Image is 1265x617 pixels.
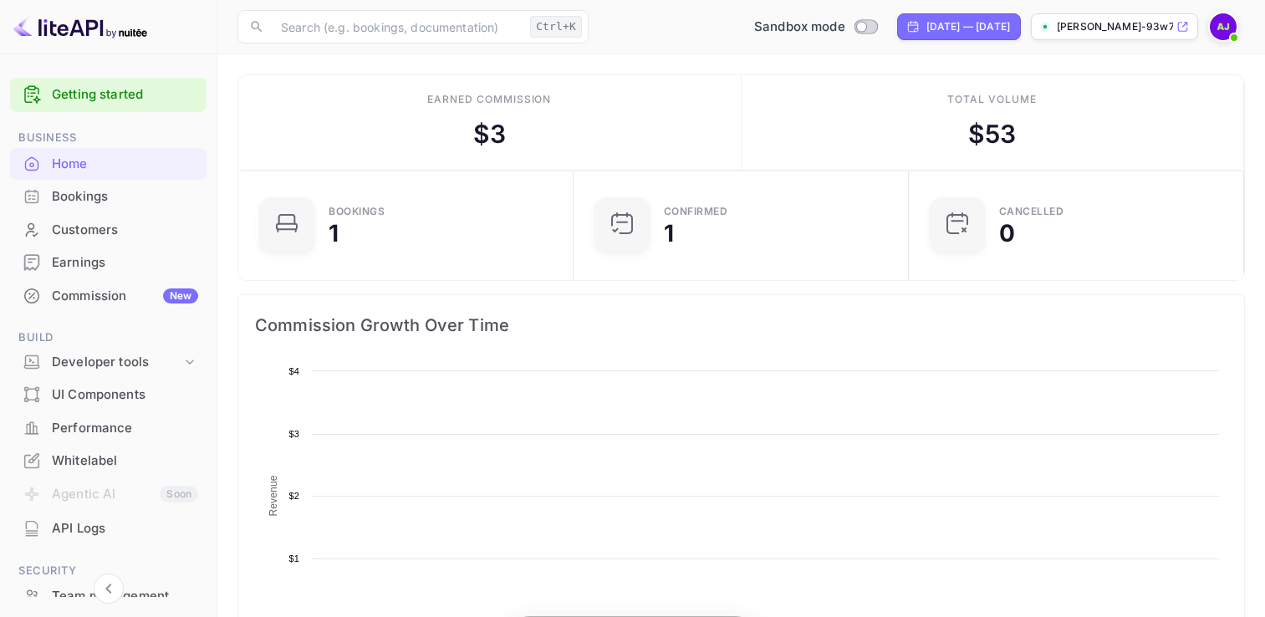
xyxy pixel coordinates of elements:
span: Commission Growth Over Time [255,312,1227,339]
div: UI Components [10,379,207,411]
div: Total volume [947,92,1037,107]
div: Confirmed [664,207,728,217]
div: New [163,288,198,303]
a: Home [10,148,207,179]
div: 1 [329,222,339,245]
span: Business [10,129,207,147]
span: Security [10,562,207,580]
a: Getting started [52,85,198,105]
button: Collapse navigation [94,574,124,604]
text: $4 [288,366,299,376]
a: API Logs [10,512,207,543]
div: 1 [664,222,674,245]
div: Whitelabel [52,451,198,471]
a: Customers [10,214,207,245]
div: Earnings [52,253,198,273]
div: Performance [52,419,198,438]
span: Sandbox mode [754,18,845,37]
div: Customers [10,214,207,247]
div: API Logs [10,512,207,545]
div: Developer tools [10,348,207,377]
div: Developer tools [52,353,181,372]
div: Getting started [10,78,207,112]
div: CANCELLED [999,207,1064,217]
div: Earnings [10,247,207,279]
div: $ 53 [968,115,1016,153]
img: LiteAPI logo [13,13,147,40]
text: $3 [288,429,299,439]
div: Team management [52,587,198,606]
a: Performance [10,412,207,443]
div: [DATE] — [DATE] [926,19,1010,34]
a: Earnings [10,247,207,278]
text: Revenue [268,475,279,516]
div: Customers [52,221,198,240]
p: [PERSON_NAME]-93w7f.nuitee... [1057,19,1173,34]
div: Performance [10,412,207,445]
div: Commission [52,287,198,306]
div: Switch to Production mode [747,18,884,37]
div: Home [10,148,207,181]
text: $1 [288,553,299,563]
div: 0 [999,222,1015,245]
div: Bookings [329,207,385,217]
a: UI Components [10,379,207,410]
div: Bookings [10,181,207,213]
div: Earned commission [427,92,551,107]
div: $ 3 [473,115,506,153]
a: CommissionNew [10,280,207,311]
a: Team management [10,580,207,611]
input: Search (e.g. bookings, documentation) [271,10,523,43]
div: API Logs [52,519,198,538]
text: $2 [288,491,299,501]
div: Whitelabel [10,445,207,477]
div: Bookings [52,187,198,207]
span: Build [10,329,207,347]
div: UI Components [52,385,198,405]
img: Asim Jana [1210,13,1237,40]
div: CommissionNew [10,280,207,313]
a: Whitelabel [10,445,207,476]
div: Ctrl+K [530,16,582,38]
a: Bookings [10,181,207,212]
div: Home [52,155,198,174]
